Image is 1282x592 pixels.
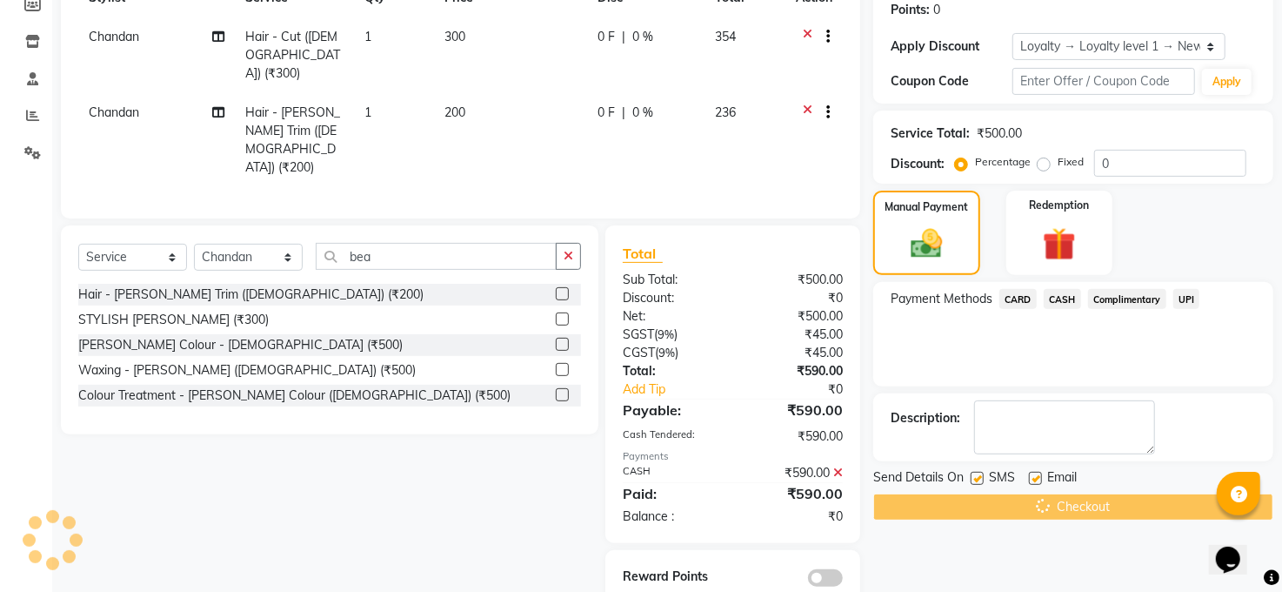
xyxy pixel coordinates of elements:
[891,155,945,173] div: Discount:
[610,464,733,482] div: CASH
[610,307,733,326] div: Net:
[444,104,465,120] span: 200
[999,289,1037,309] span: CARD
[733,483,857,504] div: ₹590.00
[78,361,416,380] div: Waxing - [PERSON_NAME] ([DEMOGRAPHIC_DATA]) (₹500)
[975,154,1031,170] label: Percentage
[658,327,674,341] span: 9%
[89,104,139,120] span: Chandan
[715,29,736,44] span: 354
[715,104,736,120] span: 236
[1088,289,1166,309] span: Complimentary
[1202,69,1252,95] button: Apply
[364,104,371,120] span: 1
[622,28,625,46] span: |
[610,483,733,504] div: Paid:
[78,336,403,354] div: [PERSON_NAME] Colour - [DEMOGRAPHIC_DATA] (₹500)
[885,199,969,215] label: Manual Payment
[873,468,964,490] span: Send Details On
[733,400,857,420] div: ₹590.00
[733,464,857,482] div: ₹590.00
[658,346,675,360] span: 9%
[610,362,733,380] div: Total:
[610,380,753,399] a: Add Tip
[753,380,856,399] div: ₹0
[78,311,269,329] div: STYLISH [PERSON_NAME] (₹300)
[610,271,733,289] div: Sub Total:
[901,225,952,262] img: _cash.svg
[733,508,857,526] div: ₹0
[1012,68,1195,95] input: Enter Offer / Coupon Code
[933,1,940,19] div: 0
[1032,224,1086,265] img: _gift.svg
[733,326,857,344] div: ₹45.00
[1173,289,1200,309] span: UPI
[989,468,1015,490] span: SMS
[733,427,857,446] div: ₹590.00
[610,289,733,307] div: Discount:
[598,28,615,46] span: 0 F
[891,37,1012,56] div: Apply Discount
[78,387,511,405] div: Colour Treatment - [PERSON_NAME] Colour ([DEMOGRAPHIC_DATA]) (₹500)
[891,124,970,143] div: Service Total:
[623,345,655,360] span: CGST
[623,245,663,263] span: Total
[610,400,733,420] div: Payable:
[623,449,843,464] div: Payments
[891,409,960,427] div: Description:
[733,289,857,307] div: ₹0
[78,286,424,304] div: Hair - [PERSON_NAME] Trim ([DEMOGRAPHIC_DATA]) (₹200)
[733,307,857,326] div: ₹500.00
[316,243,557,270] input: Search or Scan
[891,1,930,19] div: Points:
[733,362,857,380] div: ₹590.00
[733,271,857,289] div: ₹500.00
[610,326,733,344] div: ( )
[610,344,733,362] div: ( )
[598,104,615,122] span: 0 F
[245,104,340,175] span: Hair - [PERSON_NAME] Trim ([DEMOGRAPHIC_DATA]) (₹200)
[891,72,1012,91] div: Coupon Code
[1047,468,1077,490] span: Email
[1058,154,1084,170] label: Fixed
[977,124,1022,143] div: ₹500.00
[1044,289,1081,309] span: CASH
[610,427,733,446] div: Cash Tendered:
[89,29,139,44] span: Chandan
[444,29,465,44] span: 300
[610,508,733,526] div: Balance :
[245,29,340,81] span: Hair - Cut ([DEMOGRAPHIC_DATA]) (₹300)
[364,29,371,44] span: 1
[891,290,992,308] span: Payment Methods
[632,28,653,46] span: 0 %
[733,344,857,362] div: ₹45.00
[623,326,654,342] span: SGST
[1209,522,1265,575] iframe: chat widget
[632,104,653,122] span: 0 %
[622,104,625,122] span: |
[1029,198,1089,213] label: Redemption
[610,568,733,587] div: Reward Points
